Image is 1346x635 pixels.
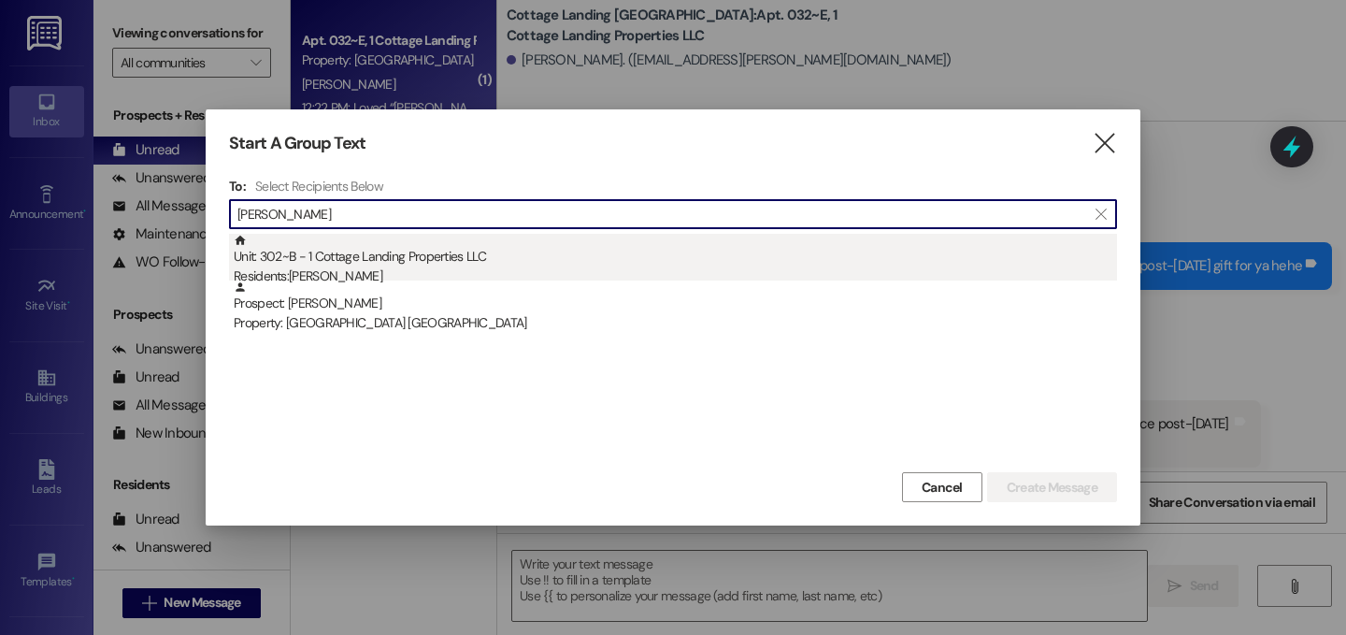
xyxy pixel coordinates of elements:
button: Create Message [987,472,1117,502]
i:  [1095,207,1106,222]
div: Property: [GEOGRAPHIC_DATA] [GEOGRAPHIC_DATA] [234,313,1117,333]
div: Prospect: [PERSON_NAME] [234,281,1117,334]
input: Search for any contact or apartment [237,201,1086,227]
button: Clear text [1086,200,1116,228]
div: Unit: 302~B - 1 Cottage Landing Properties LLCResidents:[PERSON_NAME] [229,234,1117,281]
div: Residents: [PERSON_NAME] [234,267,1117,286]
div: Prospect: [PERSON_NAME]Property: [GEOGRAPHIC_DATA] [GEOGRAPHIC_DATA] [229,281,1117,327]
h4: Select Recipients Below [255,178,383,195]
h3: Start A Group Text [229,133,365,154]
button: Cancel [902,472,982,502]
div: Unit: 302~B - 1 Cottage Landing Properties LLC [234,234,1117,287]
span: Cancel [922,478,963,498]
h3: To: [229,178,246,195]
span: Create Message [1007,478,1097,498]
i:  [1092,134,1117,153]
